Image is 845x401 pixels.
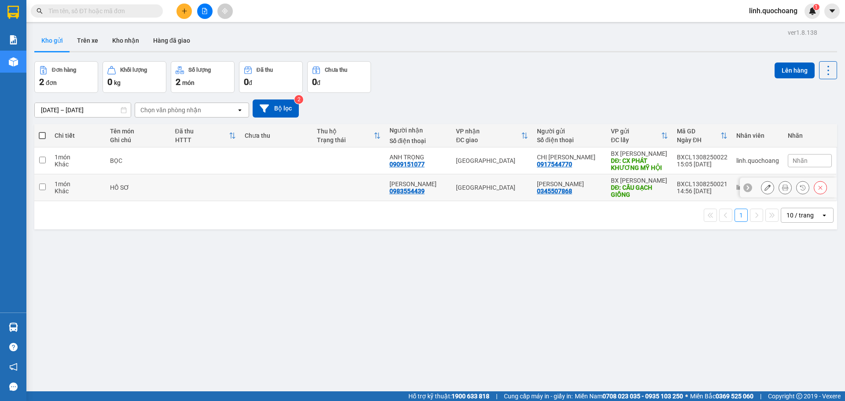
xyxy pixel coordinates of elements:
div: linh.quochoang [736,157,779,164]
button: plus [176,4,192,19]
button: Khối lượng0kg [103,61,166,93]
div: linh.quochoang [736,184,779,191]
span: Nhãn [793,157,808,164]
img: icon-new-feature [808,7,816,15]
sup: 2 [294,95,303,104]
button: Kho nhận [105,30,146,51]
strong: 0708 023 035 - 0935 103 250 [603,393,683,400]
svg: open [236,107,243,114]
div: ANH PHƯƠNG [537,180,602,188]
div: HỒ SƠ [110,184,166,191]
span: đ [249,79,252,86]
img: warehouse-icon [9,57,18,66]
button: caret-down [824,4,840,19]
span: 0 [312,77,317,87]
div: Người gửi [537,128,602,135]
div: Chọn văn phòng nhận [140,106,201,114]
div: 0917544770 [7,50,78,62]
div: Khối lượng [120,67,147,73]
div: ANH TRỌNG [84,27,173,38]
div: CHỊ THẢO [537,154,602,161]
th: Toggle SortBy [672,124,732,147]
span: món [182,79,195,86]
span: caret-down [828,7,836,15]
div: Đã thu [257,67,273,73]
div: HTTT [175,136,229,143]
input: Tìm tên, số ĐT hoặc mã đơn [48,6,152,16]
span: đơn [46,79,57,86]
div: 0983554439 [389,188,425,195]
div: ĐC giao [456,136,521,143]
button: Bộ lọc [253,99,299,118]
div: Ghi chú [110,136,166,143]
span: 0 [107,77,112,87]
span: ⚪️ [685,394,688,398]
span: plus [181,8,187,14]
img: logo-vxr [7,6,19,19]
div: 1 món [55,154,101,161]
span: Miền Bắc [690,391,753,401]
button: Đơn hàng2đơn [34,61,98,93]
div: HOÀNG VĂN KY [389,180,448,188]
div: [GEOGRAPHIC_DATA] [84,7,173,27]
span: linh.quochoang [742,5,805,16]
div: Nhãn [788,132,832,139]
th: Toggle SortBy [452,124,533,147]
div: BX [PERSON_NAME] [7,7,78,29]
div: [GEOGRAPHIC_DATA] [456,157,528,164]
button: aim [217,4,233,19]
div: Tên món [110,128,166,135]
div: ver 1.8.138 [788,28,817,37]
span: Hỗ trợ kỹ thuật: [408,391,489,401]
div: Khác [55,161,101,168]
div: DĐ: CX PHÁT KHƯƠNG MỸ HỘI [611,157,668,171]
img: solution-icon [9,35,18,44]
div: Nhân viên [736,132,779,139]
span: copyright [796,393,802,399]
button: 1 [735,209,748,222]
span: aim [222,8,228,14]
div: 15:05 [DATE] [677,161,727,168]
span: | [760,391,761,401]
strong: 1900 633 818 [452,393,489,400]
div: DĐ: CẦU GẠCH GIỒNG [611,184,668,198]
div: [GEOGRAPHIC_DATA] [456,184,528,191]
strong: 0369 525 060 [716,393,753,400]
div: Đơn hàng [52,67,76,73]
div: Mã GD [677,128,720,135]
div: BX [PERSON_NAME] [611,150,668,157]
th: Toggle SortBy [171,124,241,147]
th: Toggle SortBy [606,124,672,147]
div: CHỊ [PERSON_NAME] [7,29,78,50]
div: VP nhận [456,128,521,135]
div: 1 món [55,180,101,188]
span: 2 [176,77,180,87]
span: 1 [815,4,818,10]
div: Số lượng [188,67,211,73]
button: Đã thu0đ [239,61,303,93]
div: ANH TRỌNG [389,154,448,161]
button: Trên xe [70,30,105,51]
div: Thu hộ [317,128,373,135]
button: Số lượng2món [171,61,235,93]
button: Chưa thu0đ [307,61,371,93]
img: warehouse-icon [9,323,18,332]
span: 2 [39,77,44,87]
button: Lên hàng [775,63,815,78]
div: 0917544770 [537,161,572,168]
div: Người nhận [389,127,448,134]
span: Gửi: [7,8,21,18]
span: kg [114,79,121,86]
div: BX [PERSON_NAME] [611,177,668,184]
div: BXCL1308250022 [677,154,727,161]
span: notification [9,363,18,371]
span: Nhận: [84,7,105,17]
sup: 1 [813,4,819,10]
span: 0 [244,77,249,87]
div: 0909151077 [84,38,173,50]
div: Số điện thoại [537,136,602,143]
input: Select a date range. [35,103,131,117]
div: Trạng thái [317,136,373,143]
div: Chưa thu [325,67,347,73]
span: message [9,383,18,391]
